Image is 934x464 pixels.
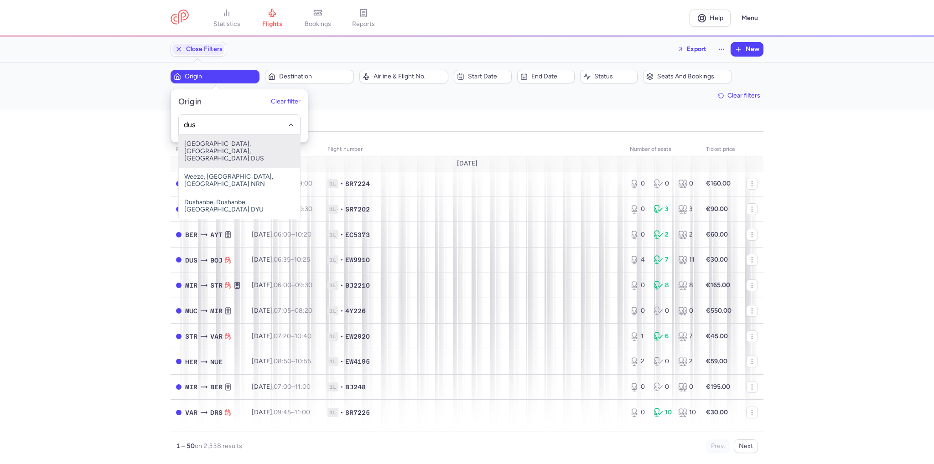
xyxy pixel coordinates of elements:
[185,407,197,418] span: VAR
[630,205,647,214] div: 0
[340,205,343,214] span: •
[678,179,695,188] div: 0
[195,442,242,450] span: on 2,338 results
[274,408,291,416] time: 09:45
[345,281,370,290] span: BJ2210
[727,92,760,99] span: Clear filters
[327,408,338,417] span: 1L
[654,255,671,264] div: 7
[345,332,370,341] span: EW2920
[630,357,647,366] div: 2
[274,307,312,314] span: –
[630,230,647,239] div: 0
[295,231,311,238] time: 10:20
[295,205,312,213] time: 09:30
[252,332,311,340] span: [DATE],
[678,357,695,366] div: 2
[178,97,202,107] h5: Origin
[295,332,311,340] time: 10:40
[340,281,343,290] span: •
[274,383,291,391] time: 07:00
[706,383,730,391] strong: €195.00
[171,42,226,56] button: Close Filters
[179,193,300,219] span: Dushanbe, Dushanbe, [GEOGRAPHIC_DATA] DYU
[374,73,445,80] span: Airline & Flight No.
[176,442,195,450] strong: 1 – 50
[345,205,370,214] span: SR7202
[715,89,763,103] button: Clear filters
[706,439,730,453] button: Prev.
[249,8,295,28] a: flights
[706,205,728,213] strong: €90.00
[468,73,508,80] span: Start date
[706,256,728,263] strong: €30.00
[345,306,366,315] span: 4Y226
[179,168,300,193] span: Weeze, [GEOGRAPHIC_DATA], [GEOGRAPHIC_DATA] NRN
[654,281,671,290] div: 8
[294,256,310,263] time: 10:25
[265,70,354,83] button: Destination
[340,255,343,264] span: •
[341,8,386,28] a: reports
[186,46,223,53] span: Close Filters
[731,42,763,56] button: New
[630,255,647,264] div: 4
[345,382,366,392] span: BJ248
[654,408,671,417] div: 10
[295,180,312,187] time: 09:00
[678,255,695,264] div: 11
[345,230,370,239] span: EC5373
[340,408,343,417] span: •
[171,70,259,83] button: Origin
[340,332,343,341] span: •
[671,42,712,57] button: Export
[213,20,240,28] span: statistics
[340,306,343,315] span: •
[204,8,249,28] a: statistics
[654,179,671,188] div: 0
[327,179,338,188] span: 1L
[327,230,338,239] span: 1L
[678,332,695,341] div: 7
[252,231,311,238] span: [DATE],
[171,10,189,26] a: CitizenPlane red outlined logo
[710,15,723,21] span: Help
[654,205,671,214] div: 3
[531,73,571,80] span: End date
[340,357,343,366] span: •
[706,231,728,238] strong: €60.00
[262,20,282,28] span: flights
[274,256,291,263] time: 06:35
[327,357,338,366] span: 1L
[643,70,732,83] button: Seats and bookings
[457,160,477,167] span: [DATE]
[274,357,311,365] span: –
[185,306,197,316] span: MUC
[274,231,291,238] time: 06:00
[252,408,310,416] span: [DATE],
[678,408,695,417] div: 10
[295,383,311,391] time: 11:00
[630,281,647,290] div: 0
[274,256,310,263] span: –
[185,255,197,265] span: DUS
[327,205,338,214] span: 1L
[279,73,351,80] span: Destination
[690,10,731,27] a: Help
[594,73,634,80] span: Status
[678,205,695,214] div: 3
[295,408,310,416] time: 11:00
[274,408,310,416] span: –
[706,357,727,365] strong: €59.00
[185,280,197,290] span: MIR
[654,382,671,392] div: 0
[327,281,338,290] span: 1L
[274,332,311,340] span: –
[295,281,312,289] time: 09:30
[736,10,763,27] button: Menu
[252,256,310,263] span: [DATE],
[630,408,647,417] div: 0
[210,306,223,316] span: MIR
[630,306,647,315] div: 0
[657,73,729,80] span: Seats and bookings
